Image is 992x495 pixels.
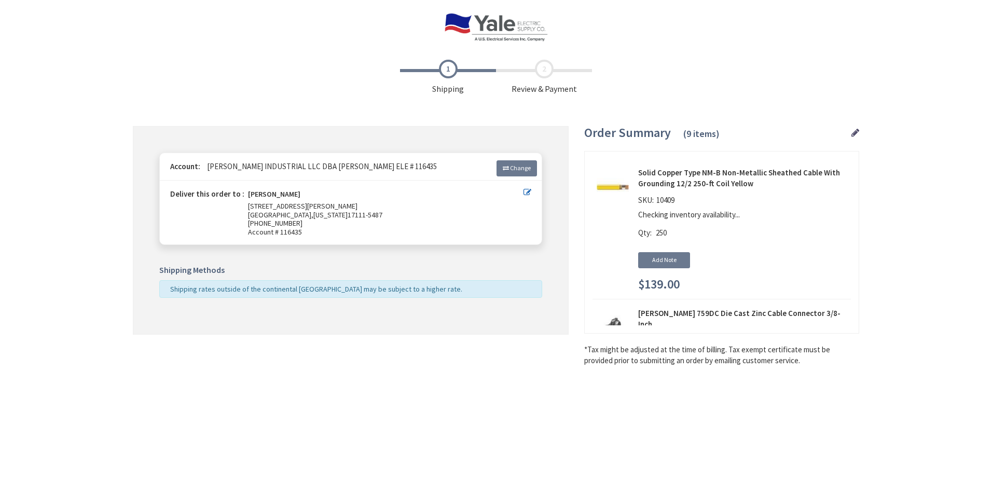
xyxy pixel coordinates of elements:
[597,171,629,203] img: Solid Copper Type NM-B Non-Metallic Sheathed Cable With Grounding 12/2 250-ft Coil Yellow
[159,266,542,275] h5: Shipping Methods
[584,125,671,141] span: Order Summary
[597,312,629,344] img: Crouse-Hinds 759DC Die Cast Zinc Cable Connector 3/8-Inch
[248,190,300,202] strong: [PERSON_NAME]
[248,228,523,237] span: Account # 116435
[654,195,677,205] span: 10409
[683,128,720,140] span: (9 items)
[248,201,357,211] span: [STREET_ADDRESS][PERSON_NAME]
[400,60,496,95] span: Shipping
[202,161,437,171] span: [PERSON_NAME] INDUSTRIAL LLC DBA [PERSON_NAME] ELE # 116435
[638,209,846,220] p: Checking inventory availability...
[248,210,313,219] span: [GEOGRAPHIC_DATA],
[638,228,650,238] span: Qty
[170,189,244,199] strong: Deliver this order to :
[496,60,592,95] span: Review & Payment
[584,344,859,366] : *Tax might be adjusted at the time of billing. Tax exempt certificate must be provided prior to s...
[348,210,382,219] span: 17111-5487
[248,218,302,228] span: [PHONE_NUMBER]
[656,228,667,238] span: 250
[313,210,348,219] span: [US_STATE]
[497,160,537,176] a: Change
[444,13,548,42] img: Yale Electric Supply Co.
[638,308,851,330] strong: [PERSON_NAME] 759DC Die Cast Zinc Cable Connector 3/8-Inch
[638,167,851,189] strong: Solid Copper Type NM-B Non-Metallic Sheathed Cable With Grounding 12/2 250-ft Coil Yellow
[638,278,680,291] span: $139.00
[170,284,462,294] span: Shipping rates outside of the continental [GEOGRAPHIC_DATA] may be subject to a higher rate.
[638,195,677,209] div: SKU:
[170,161,200,171] strong: Account:
[510,164,531,172] span: Change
